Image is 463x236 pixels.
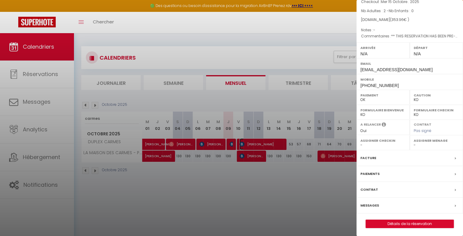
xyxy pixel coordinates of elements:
[360,202,379,209] label: Messages
[414,128,431,133] span: Pas signé
[360,107,406,113] label: Formulaire Bienvenue
[366,220,454,228] button: Détails de la réservation
[361,27,458,33] p: Notes :
[360,67,433,72] span: [EMAIL_ADDRESS][DOMAIN_NAME]
[382,122,386,129] i: Sélectionner OUI si vous souhaiter envoyer les séquences de messages post-checkout
[414,107,459,113] label: Formulaire Checkin
[360,186,378,193] label: Contrat
[361,8,414,13] span: Nb Adultes : 2 -
[414,51,421,56] span: N/A
[360,137,406,144] label: Assigner Checkin
[361,33,458,39] p: Commentaires :
[360,45,406,51] label: Arrivée
[414,122,431,126] label: Contrat
[414,92,459,98] label: Caution
[361,17,458,23] div: [DOMAIN_NAME]
[373,27,375,33] span: -
[360,61,459,67] label: Email
[366,220,454,228] a: Détails de la réservation
[391,17,404,22] span: 353.96
[414,45,459,51] label: Départ
[360,83,399,88] span: [PHONE_NUMBER]
[389,8,414,13] span: Nb Enfants : 0
[414,137,459,144] label: Assigner Menage
[360,155,376,161] label: Facture
[360,76,459,82] label: Mobile
[360,51,367,56] span: N/A
[390,17,409,22] span: ( € )
[360,171,380,177] label: Paiements
[360,92,406,98] label: Paiement
[360,122,381,127] label: A relancer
